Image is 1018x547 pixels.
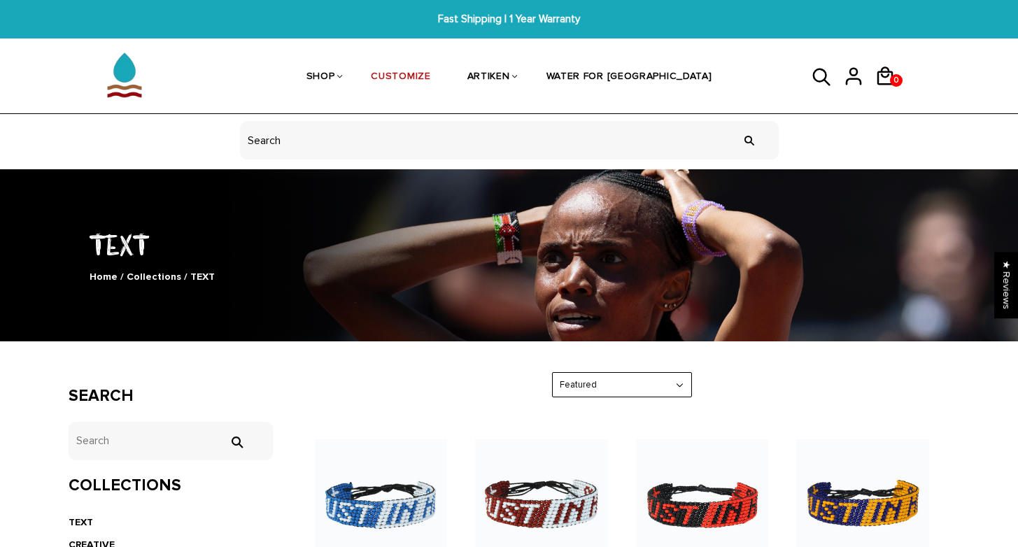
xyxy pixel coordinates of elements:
a: Collections [127,271,181,283]
a: 0 [875,91,906,93]
div: Click to open Judge.me floating reviews tab [994,252,1018,318]
a: CUSTOMIZE [371,41,430,115]
h3: Search [69,386,274,406]
span: / [120,271,124,283]
input: Search [735,114,763,166]
a: WATER FOR [GEOGRAPHIC_DATA] [546,41,712,115]
span: / [184,271,188,283]
a: TEXT [69,516,93,528]
a: SHOP [306,41,335,115]
a: Home [90,271,118,283]
h3: Collections [69,476,274,496]
h1: TEXT [69,225,950,262]
span: TEXT [190,271,215,283]
input: header search [240,121,779,159]
input: Search [222,436,250,448]
span: Fast Shipping | 1 Year Warranty [314,11,705,27]
span: 0 [891,71,902,90]
input: Search [69,422,274,460]
a: ARTIKEN [467,41,510,115]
